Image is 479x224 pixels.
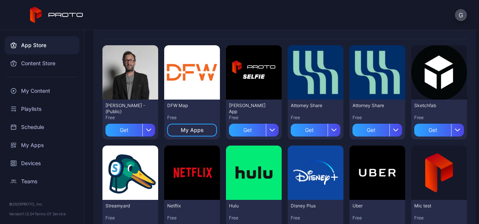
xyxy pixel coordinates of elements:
[414,103,456,109] div: Sketchfab
[105,215,155,221] div: Free
[9,212,35,216] span: Version 1.12.0 •
[352,124,389,137] div: Get
[5,36,79,54] a: App Store
[167,124,217,137] button: My Apps
[5,54,79,72] a: Content Store
[167,103,209,109] div: DFW Map
[414,203,456,209] div: Mic test
[352,115,402,121] div: Free
[5,154,79,172] a: Devices
[105,103,147,115] div: David N Persona - (Public)
[229,215,279,221] div: Free
[291,124,328,137] div: Get
[5,118,79,136] a: Schedule
[229,203,270,209] div: Hulu
[352,121,402,137] button: Get
[455,9,467,21] button: G
[291,103,332,109] div: Attorney Share
[181,127,204,133] div: My Apps
[167,215,217,221] div: Free
[352,203,394,209] div: Uber
[5,82,79,100] a: My Content
[291,215,340,221] div: Free
[35,212,66,216] a: Terms Of Service
[105,121,155,137] button: Get
[167,115,217,121] div: Free
[5,172,79,190] a: Teams
[414,115,464,121] div: Free
[291,115,340,121] div: Free
[291,203,332,209] div: Disney Plus
[352,103,394,109] div: Attorney Share
[105,124,142,137] div: Get
[291,121,340,137] button: Get
[229,124,266,137] div: Get
[9,201,75,207] div: © 2025 PROTO, Inc.
[229,115,279,121] div: Free
[5,100,79,118] a: Playlists
[414,121,464,137] button: Get
[229,103,270,115] div: David Selfie App
[105,115,155,121] div: Free
[167,203,209,209] div: Netflix
[229,121,279,137] button: Get
[414,124,451,137] div: Get
[105,203,147,209] div: Streamyard
[352,215,402,221] div: Free
[414,215,464,221] div: Free
[5,136,79,154] a: My Apps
